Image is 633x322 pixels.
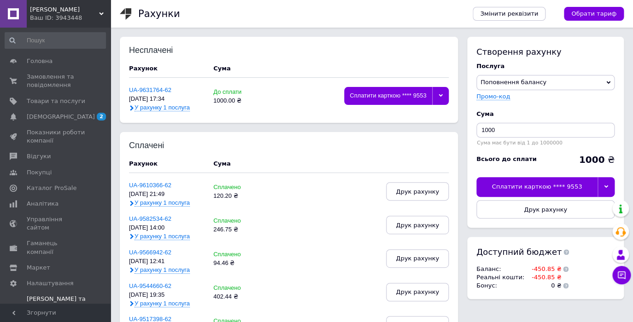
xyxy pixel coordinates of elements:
[27,264,50,272] span: Маркет
[396,188,439,195] span: Друк рахунку
[27,57,53,65] span: Головна
[524,206,567,213] span: Друк рахунку
[135,199,190,207] span: У рахунку 1 послуга
[213,98,264,104] div: 1000.00 ₴
[135,104,190,111] span: У рахунку 1 послуга
[135,233,190,240] span: У рахунку 1 послуга
[476,246,562,258] span: Доступний бюджет
[213,293,264,300] div: 402.44 ₴
[27,168,52,177] span: Покупці
[386,249,449,268] button: Друк рахунку
[476,155,537,163] div: Всього до сплати
[129,86,171,93] a: UA-9631764-62
[527,273,561,282] td: -450.85 ₴
[480,10,538,18] span: Змінити реквізити
[5,32,106,49] input: Пошук
[476,123,615,138] input: Введіть суму
[476,62,615,70] div: Послуга
[473,7,545,21] a: Змінити реквізити
[386,283,449,301] button: Друк рахунку
[213,184,264,191] div: Сплачено
[213,218,264,224] div: Сплачено
[481,79,546,86] span: Поповнення балансу
[129,46,189,55] div: Несплачені
[30,6,99,14] span: Руда Білка
[612,266,631,284] button: Чат з покупцем
[344,87,432,105] div: Сплатити карткою **** 9553
[213,193,264,200] div: 120.20 ₴
[527,282,561,290] td: 0 ₴
[129,191,204,198] div: [DATE] 21:49
[30,14,111,22] div: Ваш ID: 3943448
[129,282,171,289] a: UA-9544660-62
[476,177,598,196] div: Сплатити карткою **** 9553
[527,265,561,273] td: -450.85 ₴
[27,215,85,232] span: Управління сайтом
[27,73,85,89] span: Замовлення та повідомлення
[97,113,106,121] span: 2
[129,258,204,265] div: [DATE] 12:41
[386,216,449,234] button: Друк рахунку
[213,251,264,258] div: Сплачено
[571,10,616,18] span: Обрати тариф
[476,273,527,282] td: Реальні кошти :
[129,292,204,299] div: [DATE] 19:35
[396,222,439,229] span: Друк рахунку
[27,113,95,121] span: [DEMOGRAPHIC_DATA]
[135,266,190,274] span: У рахунку 1 послуга
[129,215,171,222] a: UA-9582534-62
[129,182,171,189] a: UA-9610366-62
[396,255,439,262] span: Друк рахунку
[476,282,527,290] td: Бонус :
[476,93,510,100] label: Промо-код
[213,160,230,168] div: Cума
[213,226,264,233] div: 246.75 ₴
[27,128,85,145] span: Показники роботи компанії
[386,182,449,201] button: Друк рахунку
[213,64,230,73] div: Cума
[27,295,111,320] span: [PERSON_NAME] та рахунки
[135,300,190,307] span: У рахунку 1 послуга
[476,46,615,57] div: Створення рахунку
[138,8,180,19] h1: Рахунки
[476,200,615,218] button: Друк рахунку
[213,260,264,267] div: 94.46 ₴
[564,7,624,21] a: Обрати тариф
[579,154,604,165] b: 1000
[129,224,204,231] div: [DATE] 14:00
[396,288,439,295] span: Друк рахунку
[476,110,615,118] div: Cума
[213,285,264,292] div: Сплачено
[476,265,527,273] td: Баланс :
[213,89,264,96] div: До сплати
[27,152,51,161] span: Відгуки
[27,279,74,287] span: Налаштування
[27,239,85,256] span: Гаманець компанії
[27,97,85,105] span: Товари та послуги
[129,96,204,103] div: [DATE] 17:34
[129,160,204,168] div: Рахунок
[129,64,204,73] div: Рахунок
[27,184,76,192] span: Каталог ProSale
[129,141,189,150] div: Сплачені
[579,155,615,164] div: ₴
[27,200,59,208] span: Аналітика
[476,140,615,146] div: Сума має бути від 1 до 1000000
[129,249,171,256] a: UA-9566942-62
